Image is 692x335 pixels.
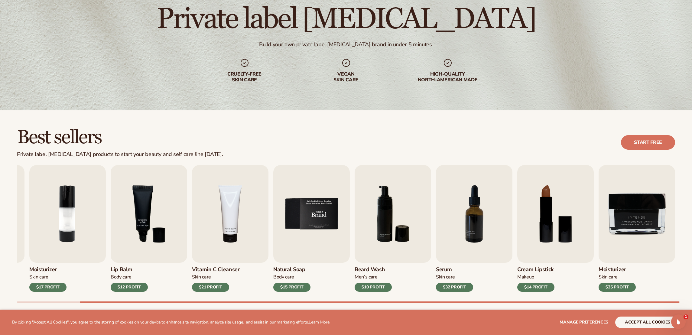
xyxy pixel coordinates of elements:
[17,127,223,148] h2: Best sellers
[29,283,67,292] div: $17 PROFIT
[111,165,187,292] a: 3 / 9
[621,135,675,150] a: Start free
[599,283,636,292] div: $35 PROFIT
[206,71,283,83] div: Cruelty-free skin care
[436,266,473,273] h3: Serum
[273,274,310,280] div: Body Care
[684,314,688,319] span: 1
[517,266,554,273] h3: Cream Lipstick
[436,274,473,280] div: Skin Care
[355,266,392,273] h3: Beard Wash
[615,317,680,328] button: accept all cookies
[517,274,554,280] div: Makeup
[599,274,636,280] div: Skin Care
[111,283,148,292] div: $12 PROFIT
[273,165,350,263] img: Shopify Image 6
[309,319,329,325] a: Learn More
[273,266,310,273] h3: Natural Soap
[355,283,392,292] div: $10 PROFIT
[436,165,512,292] a: 7 / 9
[192,283,229,292] div: $21 PROFIT
[599,165,675,292] a: 9 / 9
[671,314,686,329] iframe: Intercom live chat
[409,71,486,83] div: High-quality North-american made
[157,5,535,34] h1: Private label [MEDICAL_DATA]
[192,165,268,292] a: 4 / 9
[517,283,554,292] div: $14 PROFIT
[111,266,148,273] h3: Lip Balm
[192,274,240,280] div: Skin Care
[355,165,431,292] a: 6 / 9
[29,274,67,280] div: Skin Care
[273,283,310,292] div: $15 PROFIT
[436,283,473,292] div: $32 PROFIT
[517,165,594,292] a: 8 / 9
[192,266,240,273] h3: Vitamin C Cleanser
[599,266,636,273] h3: Moisturizer
[12,320,330,325] p: By clicking "Accept All Cookies", you agree to the storing of cookies on your device to enhance s...
[29,165,106,292] a: 2 / 9
[355,274,392,280] div: Men’s Care
[29,266,67,273] h3: Moisturizer
[560,319,608,325] span: Manage preferences
[560,317,608,328] button: Manage preferences
[111,274,148,280] div: Body Care
[17,151,223,158] div: Private label [MEDICAL_DATA] products to start your beauty and self care line [DATE].
[259,41,433,48] div: Build your own private label [MEDICAL_DATA] brand in under 5 minutes.
[273,165,350,292] a: 5 / 9
[307,71,385,83] div: Vegan skin care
